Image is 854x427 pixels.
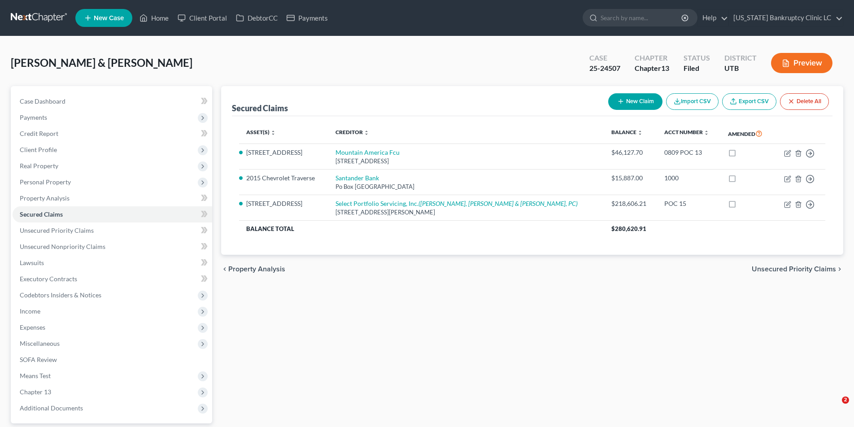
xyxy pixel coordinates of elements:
[752,266,836,273] span: Unsecured Priority Claims
[221,266,285,273] button: chevron_left Property Analysis
[173,10,231,26] a: Client Portal
[246,148,321,157] li: [STREET_ADDRESS]
[20,97,65,105] span: Case Dashboard
[20,340,60,347] span: Miscellaneous
[589,63,620,74] div: 25-24507
[13,206,212,222] a: Secured Claims
[729,10,843,26] a: [US_STATE] Bankruptcy Clinic LC
[704,130,709,135] i: unfold_more
[246,129,276,135] a: Asset(s) unfold_more
[780,93,829,110] button: Delete All
[611,129,643,135] a: Balance unfold_more
[335,208,597,217] div: [STREET_ADDRESS][PERSON_NAME]
[637,130,643,135] i: unfold_more
[228,266,285,273] span: Property Analysis
[664,199,714,208] div: POC 15
[664,148,714,157] div: 0809 POC 13
[635,63,669,74] div: Chapter
[13,271,212,287] a: Executory Contracts
[836,266,843,273] i: chevron_right
[20,356,57,363] span: SOFA Review
[724,53,757,63] div: District
[20,227,94,234] span: Unsecured Priority Claims
[20,178,71,186] span: Personal Property
[282,10,332,26] a: Payments
[20,307,40,315] span: Income
[722,93,776,110] a: Export CSV
[698,10,728,26] a: Help
[20,243,105,250] span: Unsecured Nonpriority Claims
[608,93,662,110] button: New Claim
[664,174,714,183] div: 1000
[270,130,276,135] i: unfold_more
[20,323,45,331] span: Expenses
[611,174,650,183] div: $15,887.00
[335,157,597,166] div: [STREET_ADDRESS]
[20,194,70,202] span: Property Analysis
[20,259,44,266] span: Lawsuits
[335,148,400,156] a: Mountain America Fcu
[94,15,124,22] span: New Case
[20,372,51,379] span: Means Test
[752,266,843,273] button: Unsecured Priority Claims chevron_right
[721,123,773,144] th: Amended
[13,126,212,142] a: Credit Report
[418,200,578,207] i: ([PERSON_NAME], [PERSON_NAME] & [PERSON_NAME], PC)
[20,275,77,283] span: Executory Contracts
[364,130,369,135] i: unfold_more
[771,53,832,73] button: Preview
[823,396,845,418] iframe: Intercom live chat
[20,162,58,170] span: Real Property
[611,225,646,232] span: $280,620.91
[20,210,63,218] span: Secured Claims
[20,291,101,299] span: Codebtors Insiders & Notices
[13,93,212,109] a: Case Dashboard
[239,221,604,237] th: Balance Total
[20,113,47,121] span: Payments
[589,53,620,63] div: Case
[601,9,683,26] input: Search by name...
[335,200,578,207] a: Select Portfolio Servicing, Inc.([PERSON_NAME], [PERSON_NAME] & [PERSON_NAME], PC)
[246,199,321,208] li: [STREET_ADDRESS]
[842,396,849,404] span: 2
[13,255,212,271] a: Lawsuits
[666,93,719,110] button: Import CSV
[13,222,212,239] a: Unsecured Priority Claims
[661,64,669,72] span: 13
[20,146,57,153] span: Client Profile
[335,129,369,135] a: Creditor unfold_more
[335,174,379,182] a: Santander Bank
[135,10,173,26] a: Home
[20,404,83,412] span: Additional Documents
[13,239,212,255] a: Unsecured Nonpriority Claims
[13,190,212,206] a: Property Analysis
[635,53,669,63] div: Chapter
[231,10,282,26] a: DebtorCC
[246,174,321,183] li: 2015 Chevrolet Traverse
[20,130,58,137] span: Credit Report
[684,63,710,74] div: Filed
[664,129,709,135] a: Acct Number unfold_more
[232,103,288,113] div: Secured Claims
[20,388,51,396] span: Chapter 13
[611,148,650,157] div: $46,127.70
[13,352,212,368] a: SOFA Review
[611,199,650,208] div: $218,606.21
[335,183,597,191] div: Po Box [GEOGRAPHIC_DATA]
[724,63,757,74] div: UTB
[11,56,192,69] span: [PERSON_NAME] & [PERSON_NAME]
[221,266,228,273] i: chevron_left
[684,53,710,63] div: Status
